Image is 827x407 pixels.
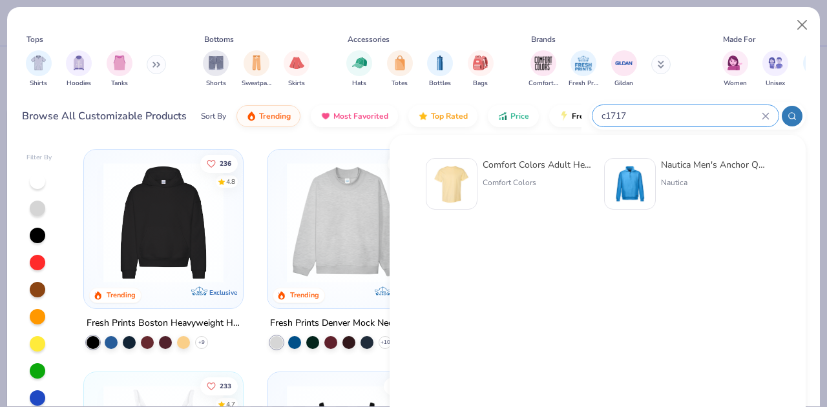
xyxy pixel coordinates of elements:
div: filter for Bags [468,50,494,88]
div: filter for Unisex [762,50,788,88]
img: Skirts Image [289,55,304,70]
img: f5d85501-0dbb-4ee4-b115-c08fa3845d83 [280,163,413,283]
img: Bags Image [473,55,487,70]
button: filter button [529,50,558,88]
span: + 10 [381,339,390,346]
img: Totes Image [393,55,407,70]
img: 029b8af0-80e6-406f-9fdc-fdf898547912 [432,164,472,204]
div: filter for Shorts [203,50,229,88]
button: filter button [346,50,372,88]
button: filter button [569,50,598,88]
img: TopRated.gif [418,111,428,121]
div: Filter By [26,153,52,163]
img: Sweatpants Image [249,55,264,70]
img: Comfort Colors Image [534,54,553,73]
span: 233 [220,382,232,389]
span: Tanks [111,79,128,88]
span: Totes [392,79,408,88]
img: Fresh Prints Image [574,54,593,73]
div: Accessories [348,34,390,45]
div: Brands [531,34,556,45]
button: filter button [762,50,788,88]
div: Sort By [201,110,226,122]
button: Close [790,13,815,37]
span: Unisex [766,79,785,88]
span: Gildan [614,79,633,88]
button: filter button [66,50,92,88]
button: Trending [236,105,300,127]
div: 4.8 [227,177,236,186]
div: filter for Shirts [26,50,52,88]
span: Fresh Prints [569,79,598,88]
span: Sweatpants [242,79,271,88]
span: Exclusive [209,288,237,297]
div: filter for Totes [387,50,413,88]
button: filter button [722,50,748,88]
img: Tanks Image [112,55,127,70]
div: Made For [723,34,755,45]
button: Like [388,154,421,172]
button: Like [201,154,238,172]
span: Bottles [429,79,451,88]
img: flash.gif [559,111,569,121]
img: Gildan Image [614,54,634,73]
div: Tops [26,34,43,45]
button: Like [201,377,238,395]
img: most_fav.gif [320,111,331,121]
button: filter button [242,50,271,88]
span: Comfort Colors [529,79,558,88]
span: Top Rated [431,111,468,121]
span: Most Favorited [333,111,388,121]
img: 91acfc32-fd48-4d6b-bdad-a4c1a30ac3fc [97,163,230,283]
img: Hoodies Image [72,55,86,70]
div: Fresh Prints Boston Heavyweight Hoodie [87,315,240,332]
div: filter for Gildan [611,50,637,88]
div: Comfort Colors Adult Heavyweight T-Shirt [483,158,591,172]
img: Bottles Image [433,55,447,70]
span: Bags [473,79,488,88]
div: Fresh Prints Denver Mock Neck Heavyweight Sweatshirt [270,315,424,332]
button: filter button [387,50,413,88]
button: Price [488,105,539,127]
div: filter for Comfort Colors [529,50,558,88]
div: Bottoms [204,34,234,45]
div: Nautica [661,177,769,188]
div: Nautica Men's Anchor Quarter-Zip Pullover [661,158,769,172]
button: filter button [203,50,229,88]
span: Hats [352,79,366,88]
button: filter button [427,50,453,88]
div: filter for Hoodies [66,50,92,88]
div: Browse All Customizable Products [22,108,187,124]
span: Fresh Prints Flash [572,111,638,121]
img: Women Image [728,55,742,70]
img: trending.gif [246,111,256,121]
div: Comfort Colors [483,177,591,188]
button: Most Favorited [311,105,398,127]
div: filter for Sweatpants [242,50,271,88]
input: Try "T-Shirt" [600,108,762,123]
span: Trending [259,111,291,121]
img: Shorts Image [209,55,224,70]
span: Skirts [288,79,305,88]
div: filter for Skirts [284,50,309,88]
span: + 9 [198,339,205,346]
button: filter button [284,50,309,88]
span: Shirts [30,79,47,88]
button: filter button [611,50,637,88]
span: Hoodies [67,79,91,88]
span: Shorts [206,79,226,88]
div: filter for Bottles [427,50,453,88]
div: filter for Tanks [107,50,132,88]
div: filter for Hats [346,50,372,88]
img: Unisex Image [768,55,783,70]
span: Women [724,79,747,88]
button: Like [384,377,421,395]
button: filter button [107,50,132,88]
div: filter for Women [722,50,748,88]
div: filter for Fresh Prints [569,50,598,88]
span: Price [510,111,529,121]
img: Hats Image [352,55,367,70]
img: 0daeec55-3d48-474e-85fe-fac231d9fe0d [610,164,650,204]
button: filter button [468,50,494,88]
button: filter button [26,50,52,88]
